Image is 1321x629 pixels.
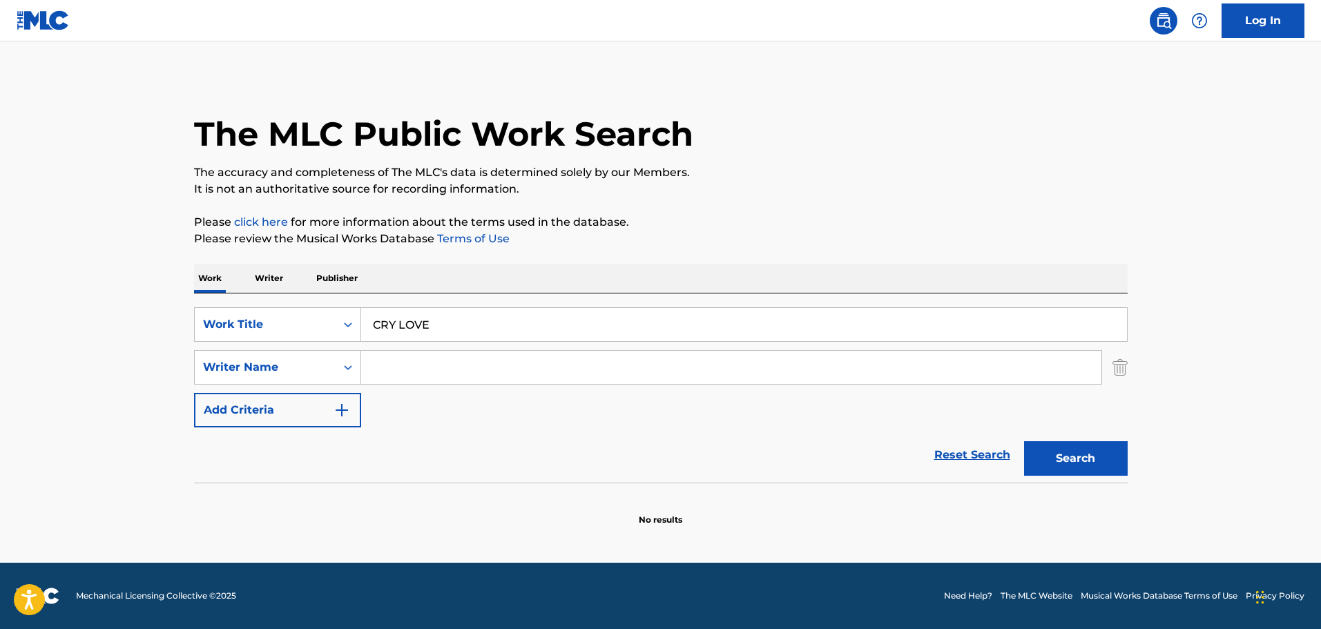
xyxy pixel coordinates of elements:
p: It is not an authoritative source for recording information. [194,181,1128,197]
a: Reset Search [927,440,1017,470]
a: Privacy Policy [1246,590,1304,602]
a: Public Search [1150,7,1177,35]
p: Work [194,264,226,293]
a: Need Help? [944,590,992,602]
span: Mechanical Licensing Collective © 2025 [76,590,236,602]
img: 9d2ae6d4665cec9f34b9.svg [334,402,350,418]
p: No results [639,497,682,526]
a: click here [234,215,288,229]
p: Publisher [312,264,362,293]
div: Help [1186,7,1213,35]
img: search [1155,12,1172,29]
a: Terms of Use [434,232,510,245]
img: help [1191,12,1208,29]
p: Please for more information about the terms used in the database. [194,214,1128,231]
button: Search [1024,441,1128,476]
img: Delete Criterion [1112,350,1128,385]
h1: The MLC Public Work Search [194,113,693,155]
img: MLC Logo [17,10,70,30]
div: Work Title [203,316,327,333]
div: Drag [1256,577,1264,618]
a: Log In [1222,3,1304,38]
p: Please review the Musical Works Database [194,231,1128,247]
a: Musical Works Database Terms of Use [1081,590,1237,602]
a: The MLC Website [1001,590,1072,602]
button: Add Criteria [194,393,361,427]
img: logo [17,588,59,604]
p: Writer [251,264,287,293]
form: Search Form [194,307,1128,483]
div: Writer Name [203,359,327,376]
p: The accuracy and completeness of The MLC's data is determined solely by our Members. [194,164,1128,181]
iframe: Chat Widget [1252,563,1321,629]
